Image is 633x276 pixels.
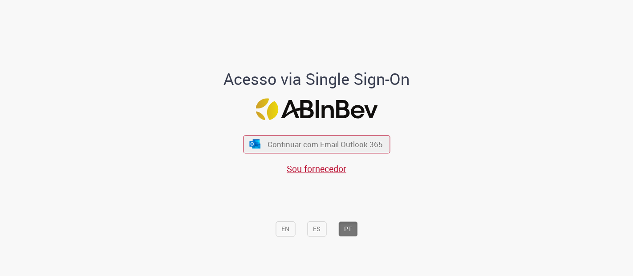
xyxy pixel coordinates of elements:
button: ícone Azure/Microsoft 360 Continuar com Email Outlook 365 [243,135,390,153]
span: Continuar com Email Outlook 365 [268,139,383,149]
button: EN [276,221,295,236]
button: ES [307,221,326,236]
img: Logo ABInBev [256,99,377,120]
button: PT [338,221,357,236]
h1: Acesso via Single Sign-On [193,70,440,88]
a: Sou fornecedor [287,163,346,175]
img: ícone Azure/Microsoft 360 [249,139,261,148]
